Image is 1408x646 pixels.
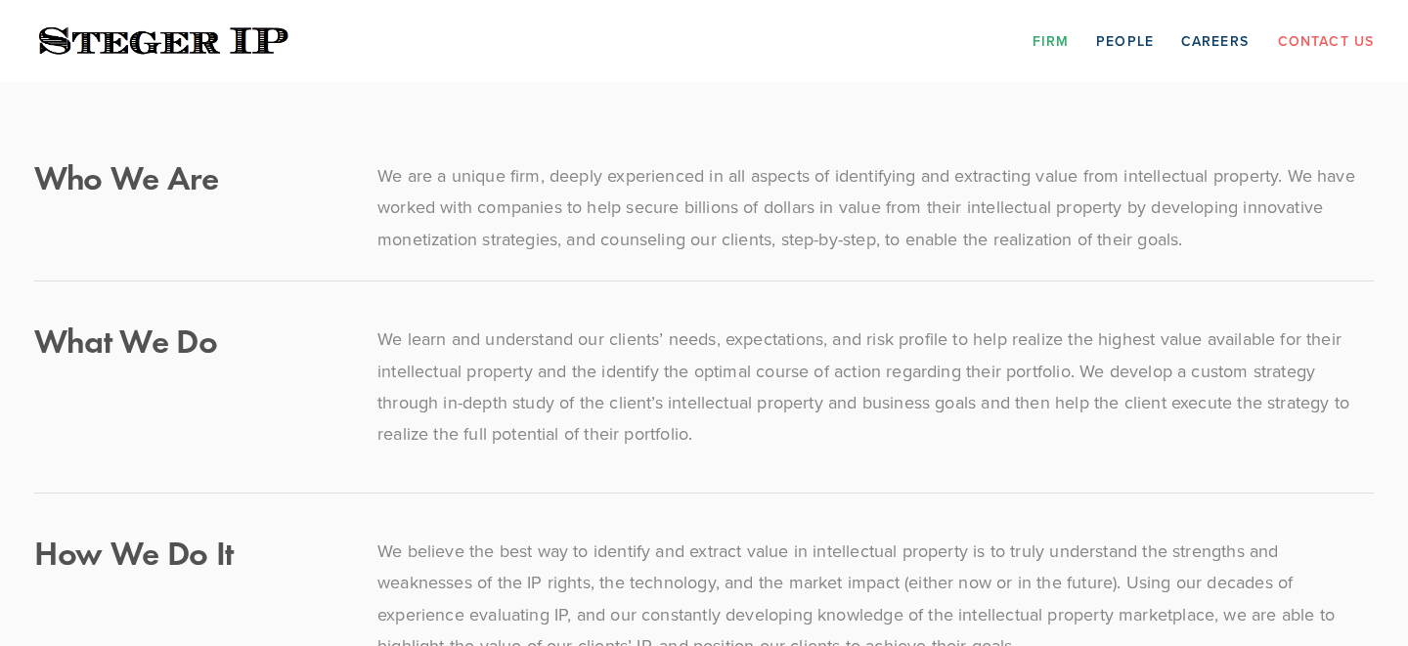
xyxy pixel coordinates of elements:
h2: How We Do It [34,536,344,570]
a: Careers [1181,25,1249,56]
img: Steger IP | Trust. Experience. Results. [34,22,293,61]
p: We learn and understand our clients’ needs, expectations, and risk profile to help realize the hi... [377,323,1374,451]
a: People [1096,25,1154,56]
a: Contact Us [1278,25,1374,56]
a: Firm [1033,25,1069,56]
h2: What We Do [34,323,344,358]
h2: Who We Are [34,160,344,194]
p: We are a unique firm, deeply experienced in all aspects of identifying and extracting value from ... [377,160,1374,255]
